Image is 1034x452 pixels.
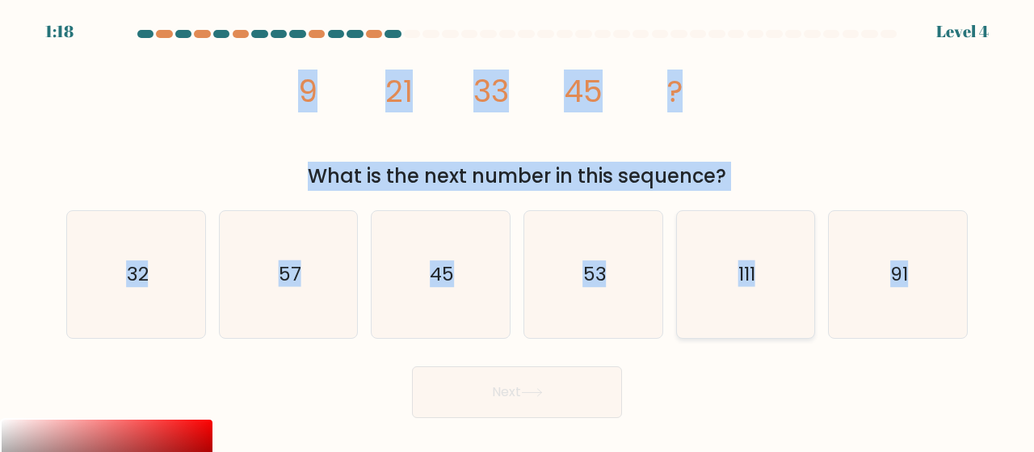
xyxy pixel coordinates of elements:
text: 32 [126,261,148,288]
text: 111 [738,261,755,288]
div: Level 4 [936,19,989,44]
tspan: 21 [385,70,413,112]
text: 53 [582,261,606,288]
div: 1:18 [45,19,74,44]
text: 91 [890,261,908,288]
tspan: 45 [564,70,603,112]
tspan: ? [667,70,683,112]
div: What is the next number in this sequence? [76,162,958,191]
text: 45 [430,261,454,288]
tspan: 33 [473,70,509,112]
text: 57 [279,261,301,288]
button: Next [412,366,622,418]
tspan: 9 [298,70,317,112]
